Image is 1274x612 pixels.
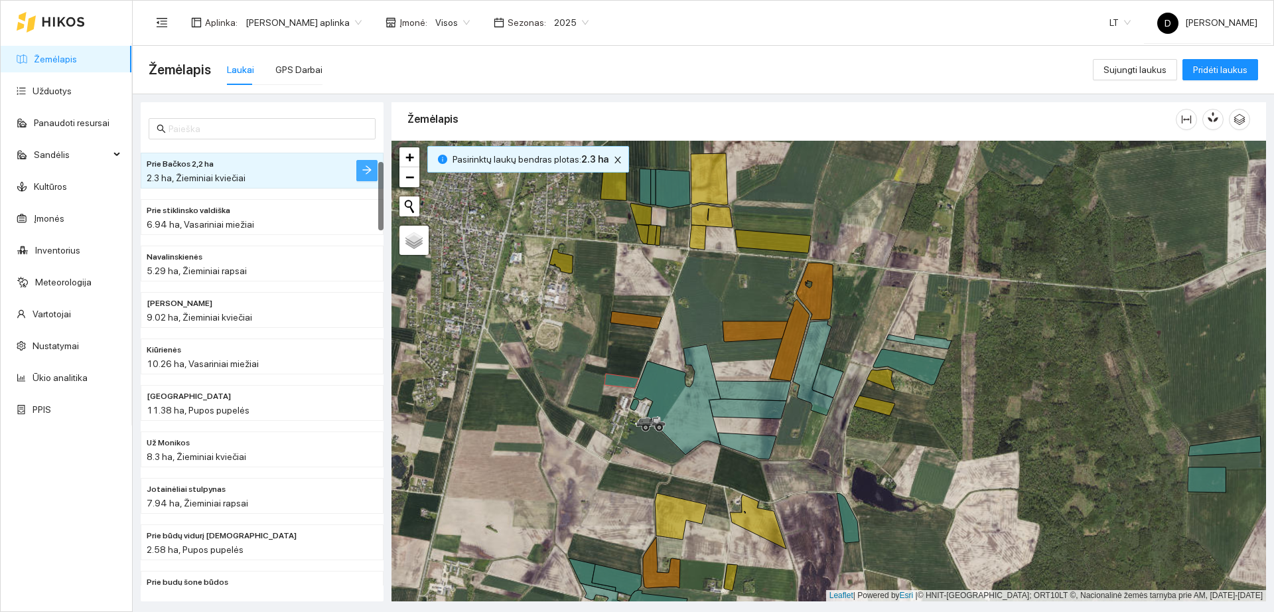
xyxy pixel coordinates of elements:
a: Leaflet [829,591,853,600]
span: close [610,155,625,165]
span: Visos [435,13,470,33]
span: | [916,591,918,600]
span: Aplinka : [205,15,238,30]
span: 11.38 ha, Pupos pupelės [147,405,249,416]
a: Pridėti laukus [1182,64,1258,75]
span: − [405,169,414,185]
span: search [157,124,166,133]
span: shop [386,17,396,28]
span: [PERSON_NAME] [1157,17,1257,28]
span: Sezonas : [508,15,546,30]
span: 2.3 ha, Žieminiai kviečiai [147,173,246,183]
a: Užduotys [33,86,72,96]
button: Pridėti laukus [1182,59,1258,80]
a: Inventorius [35,245,80,256]
a: Vartotojai [33,309,71,319]
span: Jotainėliai stulpynas [147,483,226,496]
a: Kultūros [34,181,67,192]
span: Prie Ažuoliuko [147,297,212,310]
span: Mileikiškės [147,390,231,403]
span: Prie Bačkos 2,2 ha [147,158,214,171]
button: close [610,152,626,168]
span: 10.26 ha, Vasariniai miežiai [147,358,259,369]
a: PPIS [33,404,51,415]
a: Layers [399,226,429,255]
button: column-width [1176,109,1197,130]
a: Meteorologija [35,277,92,287]
span: 8.3 ha, Žieminiai kviečiai [147,451,246,462]
span: Įmonė : [399,15,427,30]
a: Sujungti laukus [1093,64,1177,75]
span: layout [191,17,202,28]
div: | Powered by © HNIT-[GEOGRAPHIC_DATA]; ORT10LT ©, Nacionalinė žemės tarnyba prie AM, [DATE]-[DATE] [826,590,1266,601]
a: Ūkio analitika [33,372,88,383]
span: arrow-right [362,165,372,177]
span: Už Monikos [147,437,190,449]
span: menu-fold [156,17,168,29]
a: Zoom out [399,167,419,187]
a: Įmonės [34,213,64,224]
span: Donato Grakausko aplinka [246,13,362,33]
a: Esri [900,591,914,600]
a: Zoom in [399,147,419,167]
span: Pridėti laukus [1193,62,1247,77]
span: LT [1109,13,1131,33]
button: arrow-right [356,160,378,181]
span: Sujungti laukus [1103,62,1167,77]
span: 2.58 ha, Pupos pupelės [147,544,244,555]
span: Kiūrienės [147,344,181,356]
input: Paieška [169,121,368,136]
span: Žemėlapis [149,59,211,80]
span: + [405,149,414,165]
span: info-circle [438,155,447,164]
button: Sujungti laukus [1093,59,1177,80]
span: Prie budų šone būdos [147,576,228,589]
button: menu-fold [149,9,175,36]
span: column-width [1176,114,1196,125]
span: Navalinskienės [147,251,202,264]
span: 7.94 ha, Žieminiai rapsai [147,498,248,508]
span: D [1165,13,1171,34]
span: 5.29 ha, Žieminiai rapsai [147,266,247,276]
div: Laukai [227,62,254,77]
span: 9.02 ha, Žieminiai kviečiai [147,312,252,323]
span: calendar [494,17,504,28]
a: Žemėlapis [34,54,77,64]
div: GPS Darbai [275,62,322,77]
span: Pasirinktų laukų bendras plotas : [453,152,608,167]
button: Initiate a new search [399,196,419,216]
span: Prie stiklinsko valdiška [147,204,230,217]
span: Prie būdų vidurį buda [147,530,297,542]
a: Nustatymai [33,341,79,351]
span: Sandėlis [34,141,109,168]
b: 2.3 ha [581,154,608,165]
span: 6.94 ha, Vasariniai miežiai [147,219,254,230]
span: 2025 [554,13,589,33]
a: Panaudoti resursai [34,117,109,128]
div: Žemėlapis [407,100,1176,138]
